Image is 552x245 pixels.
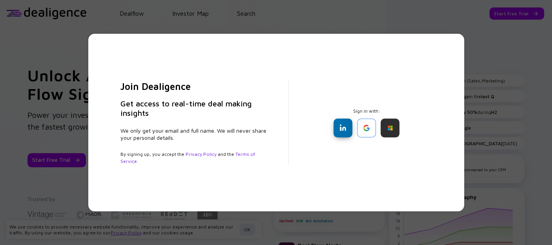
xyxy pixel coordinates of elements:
h2: Join Dealigence [120,80,270,93]
h3: Get access to real-time deal making insights [120,99,270,118]
div: By signing up, you accept the and the . [120,151,270,165]
a: Privacy Policy [186,151,217,157]
div: Sign in with: [308,108,425,137]
div: We only get your email and full name. We will never share your personal details. [120,127,270,141]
